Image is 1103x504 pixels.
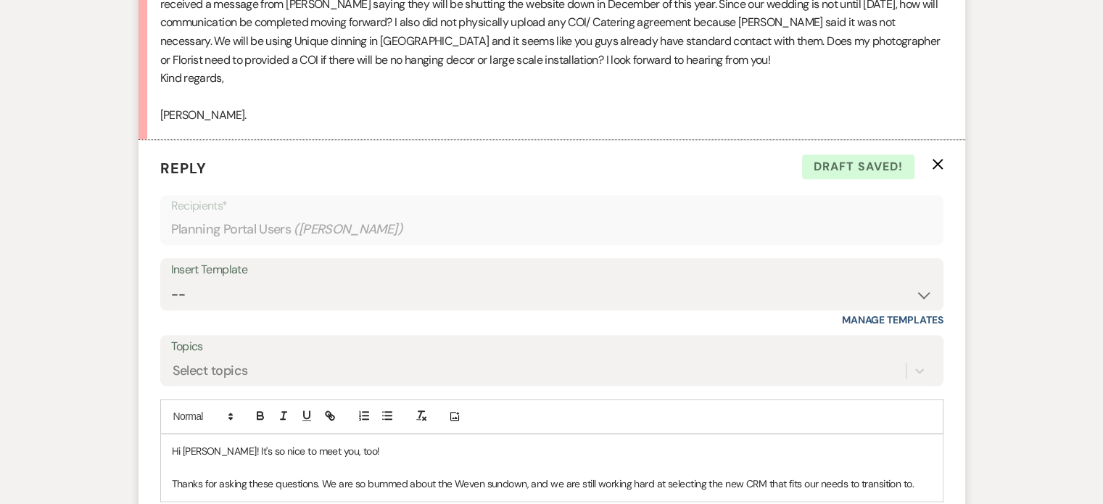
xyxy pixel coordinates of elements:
div: Select topics [173,361,248,381]
div: Insert Template [171,260,933,281]
p: [PERSON_NAME]. [160,106,943,125]
p: Hi [PERSON_NAME]! It's so nice to meet you, too! [172,443,932,459]
span: Draft saved! [802,154,914,179]
p: Recipients* [171,197,933,215]
span: Reply [160,159,207,178]
span: ( [PERSON_NAME] ) [294,220,402,239]
div: Planning Portal Users [171,215,933,244]
a: Manage Templates [842,313,943,326]
label: Topics [171,336,933,358]
p: Kind regards, [160,69,943,88]
p: Thanks for asking these questions. We are so bummed about the Weven sundown, and we are still wor... [172,476,932,492]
